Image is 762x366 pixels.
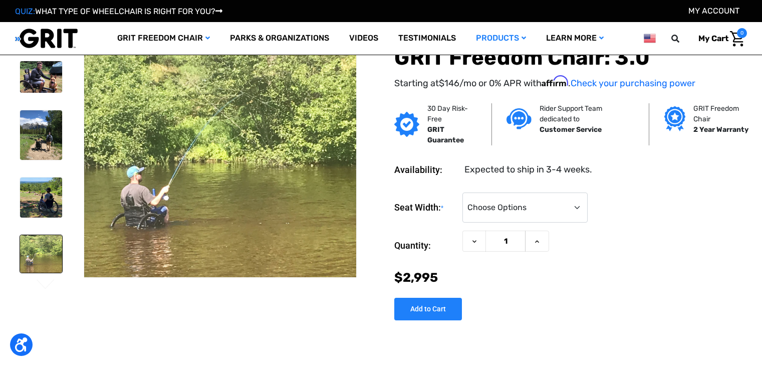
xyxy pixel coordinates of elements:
[427,125,464,144] strong: GRIT Guarantee
[15,7,35,16] span: QUIZ:
[737,28,747,38] span: 0
[107,22,220,55] a: GRIT Freedom Chair
[506,108,532,129] img: Customer service
[84,35,357,278] img: GRIT Freedom Chair: 3.0
[664,106,685,131] img: Grit freedom
[220,22,339,55] a: Parks & Organizations
[625,301,757,348] iframe: Tidio Chat
[394,270,438,285] span: $2,995
[693,103,750,124] p: GRIT Freedom Chair
[339,22,388,55] a: Videos
[693,125,748,134] strong: 2 Year Warranty
[439,78,459,89] span: $146
[542,76,568,87] span: Affirm
[394,163,457,176] dt: Availability:
[35,279,56,291] button: Go to slide 1 of 3
[427,103,476,124] p: 30 Day Risk-Free
[394,76,747,90] p: Starting at /mo or 0% APR with .
[691,28,747,49] a: Cart with 0 items
[464,163,592,176] dd: Expected to ship in 3-4 weeks.
[466,22,536,55] a: Products
[394,45,747,70] h1: GRIT Freedom Chair: 3.0
[20,177,62,218] img: GRIT Freedom Chair: 3.0
[20,110,62,160] img: GRIT Freedom Chair: 3.0
[536,22,614,55] a: Learn More
[540,103,634,124] p: Rider Support Team dedicated to
[20,61,62,93] img: GRIT Freedom Chair: 3.0
[388,22,466,55] a: Testimonials
[676,28,691,49] input: Search
[20,235,62,273] img: GRIT Freedom Chair: 3.0
[15,7,222,16] a: QUIZ:WHAT TYPE OF WHEELCHAIR IS RIGHT FOR YOU?
[540,125,602,134] strong: Customer Service
[394,193,457,223] label: Seat Width:
[644,32,656,45] img: us.png
[730,31,744,47] img: Cart
[571,78,695,89] a: Check your purchasing power - Learn more about Affirm Financing (opens in modal)
[394,112,419,137] img: GRIT Guarantee
[688,6,739,16] a: Account
[394,231,457,261] label: Quantity:
[15,28,78,49] img: GRIT All-Terrain Wheelchair and Mobility Equipment
[698,34,728,43] span: My Cart
[394,298,462,320] input: Add to Cart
